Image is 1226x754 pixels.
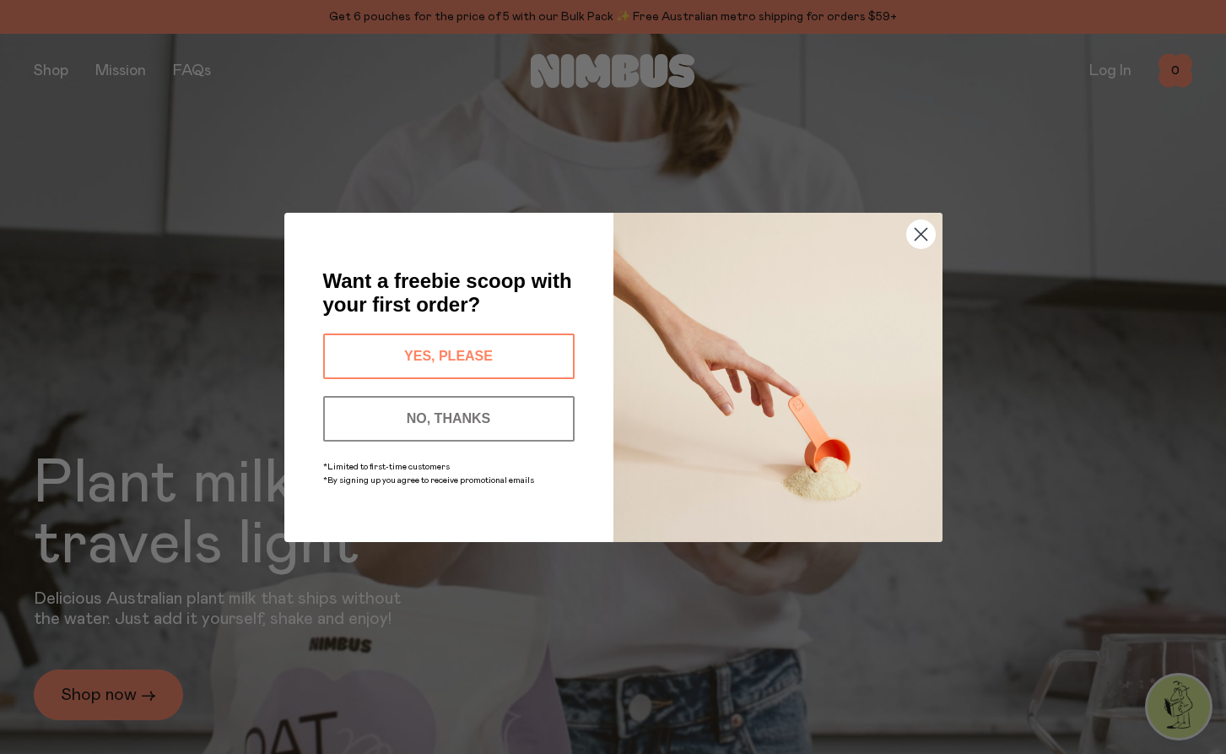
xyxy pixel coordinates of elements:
[906,220,936,249] button: Close dialog
[613,213,942,542] img: c0d45117-8e62-4a02-9742-374a5db49d45.jpeg
[323,269,572,316] span: Want a freebie scoop with your first order?
[323,334,575,379] button: YES, PLEASE
[323,396,575,442] button: NO, THANKS
[323,463,450,471] span: *Limited to first-time customers
[323,476,534,485] span: *By signing up you agree to receive promotional emails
